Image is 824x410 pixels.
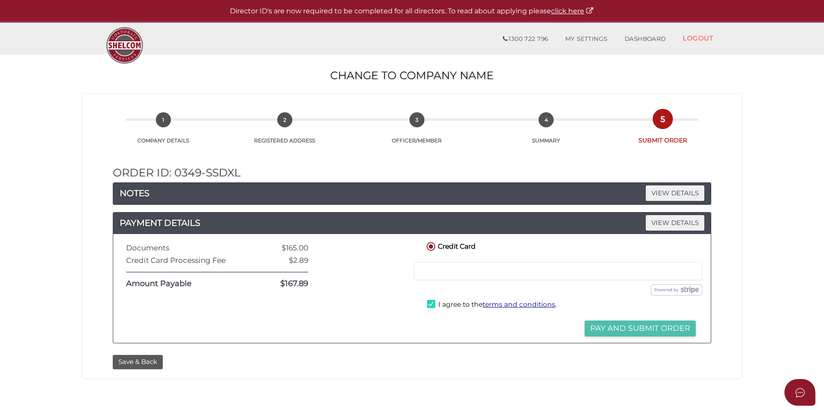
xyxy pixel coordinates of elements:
span: 4 [539,112,554,127]
label: I agree to the . [427,300,557,311]
span: 1 [156,112,171,127]
span: 5 [655,111,670,126]
h4: NOTES [113,186,711,200]
a: 1300 722 796 [494,31,557,48]
h2: Order ID: 0349-SsDXL [113,167,711,179]
div: $167.89 [245,280,315,288]
a: 1COMPANY DETAILS [104,122,223,144]
a: 2REGISTERED ADDRESS [223,122,347,144]
iframe: Secure card payment input frame [420,267,697,275]
span: VIEW DETAILS [646,215,704,230]
div: Documents [120,244,245,252]
label: Credit Card [425,240,476,251]
img: Logo [102,23,147,68]
a: PAYMENT DETAILSVIEW DETAILS [113,216,711,230]
button: Open asap [784,379,815,406]
h4: PAYMENT DETAILS [113,216,711,230]
button: Save & Back [113,355,163,369]
div: Amount Payable [120,280,245,288]
div: $2.89 [245,256,315,265]
span: 3 [409,112,424,127]
a: terms and conditions [483,300,555,308]
a: NOTESVIEW DETAILS [113,186,711,200]
span: 2 [277,112,292,127]
a: MY SETTINGS [557,31,616,48]
div: $165.00 [245,244,315,252]
a: 5SUBMIT ORDER [605,121,720,145]
div: Credit Card Processing Fee [120,256,245,265]
img: stripe.png [651,284,702,296]
p: Director ID's are now required to be completed for all directors. To read about applying please [22,6,802,16]
a: DASHBOARD [616,31,675,48]
button: Pay and Submit Order [585,321,696,336]
a: LOGOUT [674,29,722,47]
span: VIEW DETAILS [646,185,704,200]
a: click here [551,7,594,15]
a: 4SUMMARY [487,122,605,144]
a: 3OFFICER/MEMBER [347,122,487,144]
